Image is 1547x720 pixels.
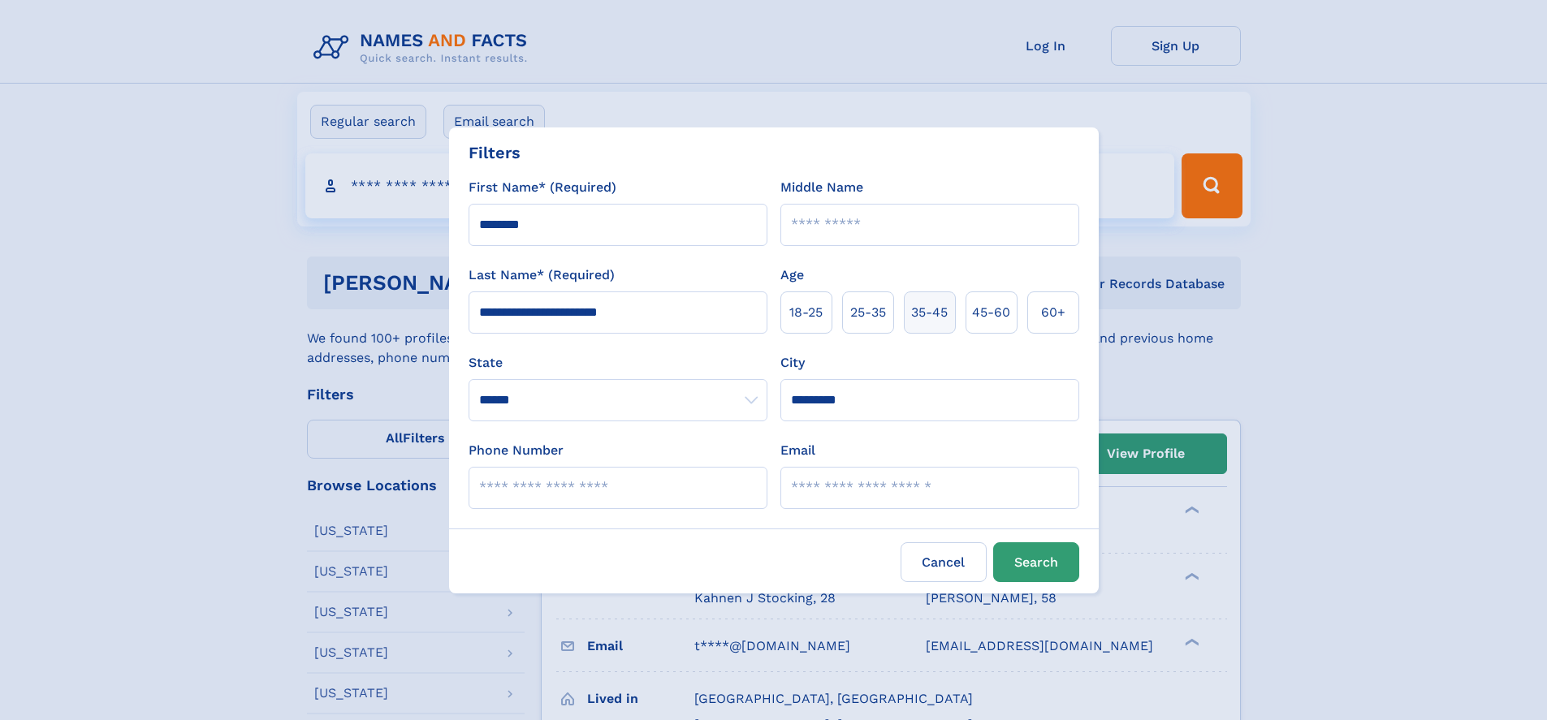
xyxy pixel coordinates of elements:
label: Age [780,265,804,285]
label: Cancel [901,542,987,582]
span: 60+ [1041,303,1065,322]
label: Phone Number [469,441,564,460]
label: City [780,353,805,373]
span: 18‑25 [789,303,823,322]
label: Email [780,441,815,460]
span: 35‑45 [911,303,948,322]
label: Middle Name [780,178,863,197]
span: 25‑35 [850,303,886,322]
button: Search [993,542,1079,582]
label: State [469,353,767,373]
label: Last Name* (Required) [469,265,615,285]
label: First Name* (Required) [469,178,616,197]
div: Filters [469,140,521,165]
span: 45‑60 [972,303,1010,322]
